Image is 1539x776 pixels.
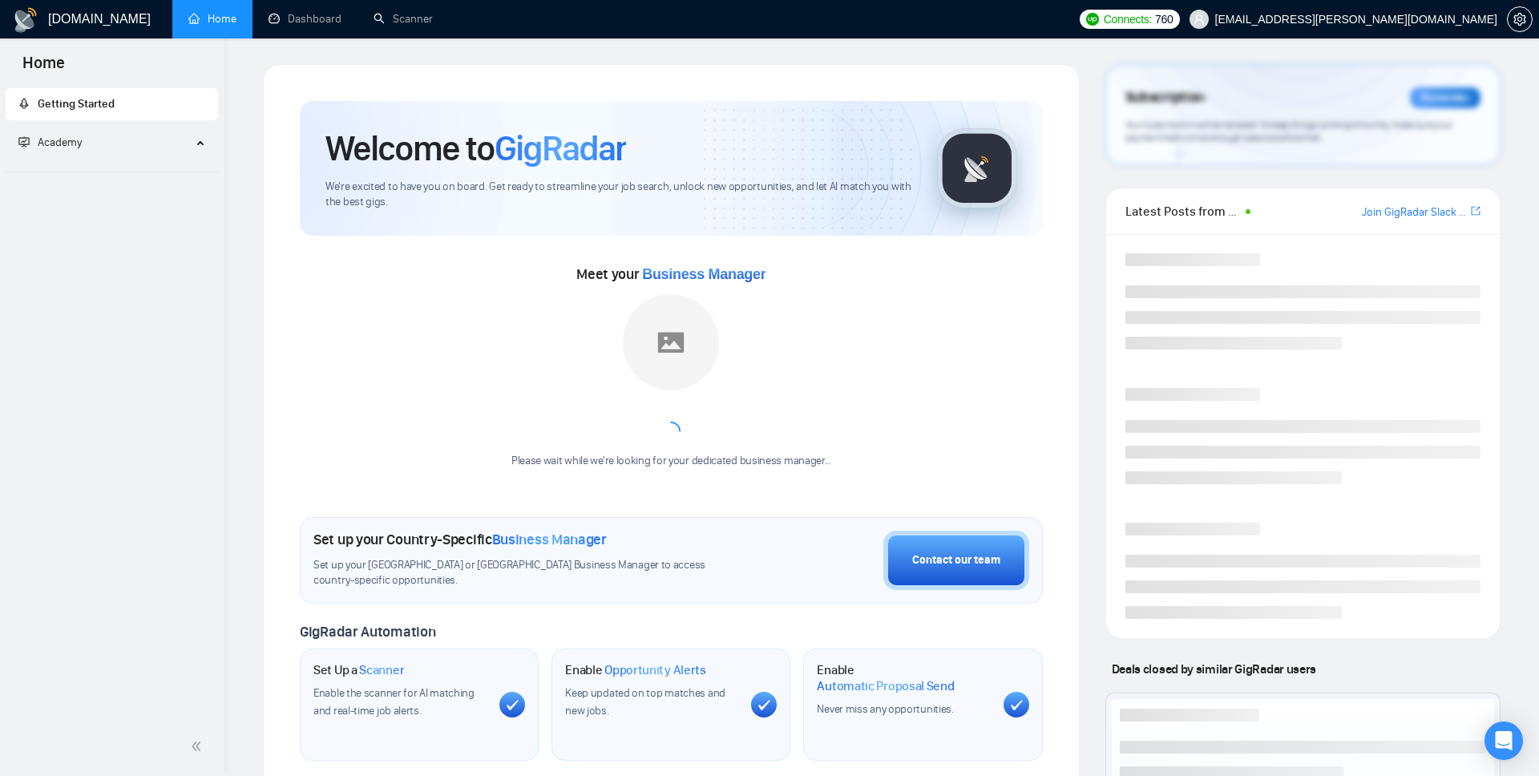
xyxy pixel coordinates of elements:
[269,12,341,26] a: dashboardDashboard
[817,662,990,693] h1: Enable
[1507,6,1533,32] button: setting
[1484,721,1523,760] div: Open Intercom Messenger
[18,136,30,148] span: fund-projection-screen
[6,88,218,120] li: Getting Started
[1105,655,1323,683] span: Deals closed by similar GigRadar users
[1362,204,1468,221] a: Join GigRadar Slack Community
[1104,10,1152,28] span: Connects:
[495,127,626,170] span: GigRadar
[912,552,1000,569] div: Contact our team
[658,418,685,446] span: loading
[1125,201,1242,221] span: Latest Posts from the GigRadar Community
[18,135,82,149] span: Academy
[492,531,607,548] span: Business Manager
[325,180,911,210] span: We're excited to have you on board. Get ready to streamline your job search, unlock new opportuni...
[1125,84,1205,111] span: Subscription
[1125,119,1452,144] span: Your subscription will be renewed. To keep things running smoothly, make sure your payment method...
[817,678,954,694] span: Automatic Proposal Send
[13,7,38,33] img: logo
[817,702,953,716] span: Never miss any opportunities.
[1410,87,1480,108] div: Reminder
[313,662,404,678] h1: Set Up a
[10,51,78,85] span: Home
[1194,14,1205,25] span: user
[300,623,435,641] span: GigRadar Automation
[565,686,725,717] span: Keep updated on top matches and new jobs.
[38,135,82,149] span: Academy
[502,454,841,469] div: Please wait while we're looking for your dedicated business manager...
[313,531,607,548] h1: Set up your Country-Specific
[1086,13,1099,26] img: upwork-logo.png
[576,265,765,283] span: Meet your
[359,662,404,678] span: Scanner
[1507,13,1533,26] a: setting
[604,662,706,678] span: Opportunity Alerts
[325,127,626,170] h1: Welcome to
[1471,204,1480,217] span: export
[883,531,1029,590] button: Contact our team
[1471,204,1480,219] a: export
[188,12,236,26] a: homeHome
[18,98,30,109] span: rocket
[1155,10,1173,28] span: 760
[313,558,743,588] span: Set up your [GEOGRAPHIC_DATA] or [GEOGRAPHIC_DATA] Business Manager to access country-specific op...
[565,662,706,678] h1: Enable
[642,266,765,282] span: Business Manager
[6,165,218,176] li: Academy Homepage
[937,128,1017,208] img: gigradar-logo.png
[313,686,475,717] span: Enable the scanner for AI matching and real-time job alerts.
[1508,13,1532,26] span: setting
[38,97,115,111] span: Getting Started
[374,12,433,26] a: searchScanner
[191,738,207,754] span: double-left
[623,294,719,390] img: placeholder.png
